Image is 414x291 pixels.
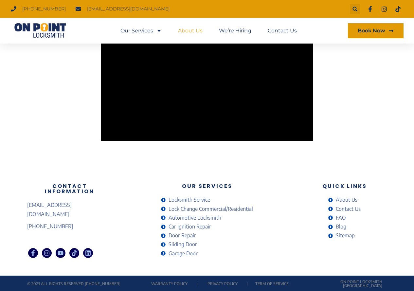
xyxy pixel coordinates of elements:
[334,222,346,231] span: Blog
[27,184,112,194] h3: Contact Information
[334,213,346,222] span: FAQ
[167,231,196,240] span: Door Repair
[328,205,361,213] a: Contact Us
[101,22,314,141] iframe: Customer testimonials On Point Locksmith
[350,4,360,14] div: Search
[348,23,404,38] a: Book Now
[219,23,251,38] a: We’re Hiring
[334,205,361,213] span: Contact Us
[302,184,387,189] h3: Quick Links
[119,184,296,189] h3: Our Services
[334,231,355,240] span: Sitemap
[305,280,382,288] p: On Point Locksmith [GEOGRAPHIC_DATA]
[161,240,253,249] a: Sliding Door
[27,201,112,218] a: [EMAIL_ADDRESS][DOMAIN_NAME]
[195,282,199,286] p: |
[151,281,188,286] a: Warranty Policy
[27,222,73,231] span: [PHONE_NUMBER]
[328,213,361,222] a: FAQ
[161,195,253,204] a: Locksmith Service
[358,28,385,33] span: Book Now
[328,231,361,240] a: Sitemap
[167,195,210,204] span: Locksmith Service
[120,23,297,38] nav: Menu
[255,281,289,286] a: Term of service
[167,205,253,213] span: Lock Change Commercial/Residential
[27,222,112,231] a: [PHONE_NUMBER]
[246,282,249,286] p: |
[334,195,357,204] span: About Us
[167,240,197,249] span: Sliding Door
[167,222,211,231] span: Car Ignition Repair
[167,213,221,222] span: Automotive Locksmith
[207,281,238,286] a: Privacy Policy
[178,23,203,38] a: About Us
[120,23,162,38] a: Our Services
[85,5,170,13] span: [EMAIL_ADDRESS][DOMAIN_NAME]
[328,195,361,204] a: About Us
[27,282,144,286] p: © 2023 All rights reserved [PHONE_NUMBER]
[167,249,198,258] span: Garage Door
[161,222,253,231] a: Car Ignition Repair
[161,231,253,240] a: Door Repair
[161,205,253,213] a: Lock Change Commercial/Residential
[21,5,66,13] span: [PHONE_NUMBER]
[161,213,253,222] a: Automotive Locksmith
[328,222,361,231] a: Blog
[268,23,297,38] a: Contact Us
